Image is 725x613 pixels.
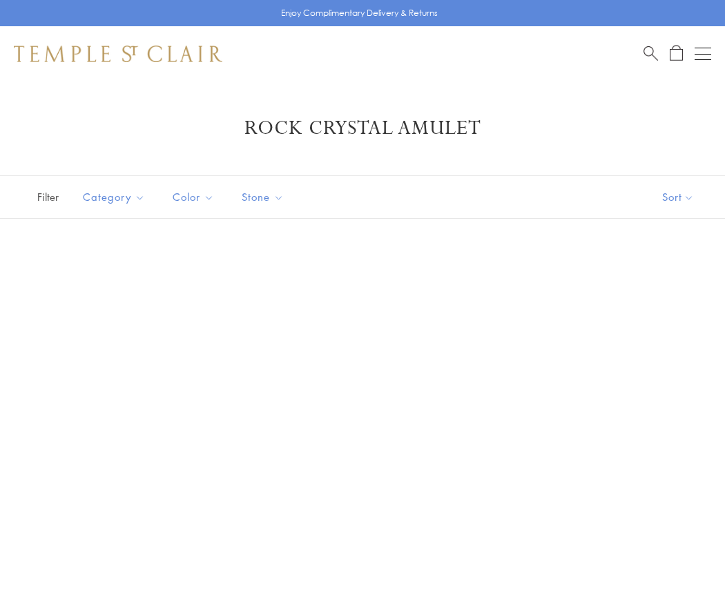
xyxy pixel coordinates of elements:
[235,188,294,206] span: Stone
[76,188,155,206] span: Category
[72,182,155,213] button: Category
[14,46,222,62] img: Temple St. Clair
[670,45,683,62] a: Open Shopping Bag
[281,6,438,20] p: Enjoy Complimentary Delivery & Returns
[231,182,294,213] button: Stone
[631,176,725,218] button: Show sort by
[162,182,224,213] button: Color
[644,45,658,62] a: Search
[695,46,711,62] button: Open navigation
[166,188,224,206] span: Color
[35,116,690,141] h1: Rock Crystal Amulet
